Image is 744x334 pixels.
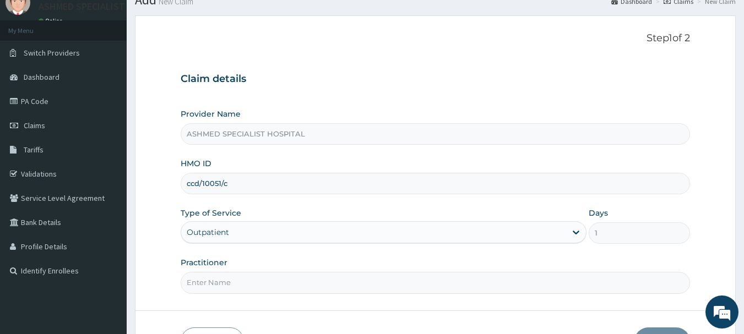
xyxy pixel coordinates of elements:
[181,108,241,119] label: Provider Name
[6,220,210,258] textarea: Type your message and hit 'Enter'
[24,121,45,130] span: Claims
[181,272,691,293] input: Enter Name
[187,227,229,238] div: Outpatient
[20,55,45,83] img: d_794563401_company_1708531726252_794563401
[181,158,211,169] label: HMO ID
[57,62,185,76] div: Chat with us now
[181,73,691,85] h3: Claim details
[181,32,691,45] p: Step 1 of 2
[181,173,691,194] input: Enter HMO ID
[181,257,227,268] label: Practitioner
[181,6,207,32] div: Minimize live chat window
[24,48,80,58] span: Switch Providers
[39,17,65,25] a: Online
[24,72,59,82] span: Dashboard
[39,2,170,12] p: ASHMED SPECIALIST HOSPITAL
[589,207,608,218] label: Days
[64,98,152,209] span: We're online!
[181,207,241,218] label: Type of Service
[24,145,44,155] span: Tariffs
